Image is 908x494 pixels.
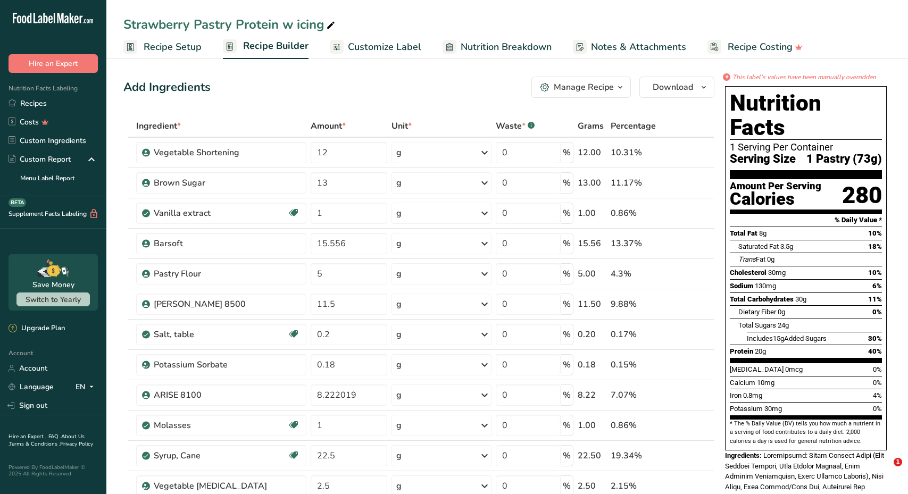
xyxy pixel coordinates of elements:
[123,35,202,59] a: Recipe Setup
[738,242,779,250] span: Saturated Fat
[573,35,686,59] a: Notes & Attachments
[123,15,337,34] div: Strawberry Pastry Protein w icing
[9,464,98,477] div: Powered By FoodLabelMaker © 2025 All Rights Reserved
[730,405,763,413] span: Potassium
[730,282,753,290] span: Sodium
[396,389,402,401] div: g
[311,120,346,132] span: Amount
[728,40,793,54] span: Recipe Costing
[9,378,54,396] a: Language
[730,365,784,373] span: [MEDICAL_DATA]
[396,177,402,189] div: g
[730,347,753,355] span: Protein
[9,154,71,165] div: Custom Report
[730,142,882,153] div: 1 Serving Per Container
[154,177,287,189] div: Brown Sugar
[780,242,793,250] span: 3.5g
[611,389,664,401] div: 7.07%
[578,419,606,432] div: 1.00
[591,40,686,54] span: Notes & Attachments
[611,177,664,189] div: 11.17%
[443,35,552,59] a: Nutrition Breakdown
[396,449,402,462] div: g
[868,269,882,277] span: 10%
[396,328,402,341] div: g
[868,334,882,342] span: 30%
[795,295,806,303] span: 30g
[531,77,631,98] button: Manage Recipe
[773,334,784,342] span: 15g
[611,298,664,311] div: 9.88%
[154,419,287,432] div: Molasses
[144,40,202,54] span: Recipe Setup
[732,72,876,82] i: This label's values have been manually overridden
[578,120,604,132] span: Grams
[578,389,606,401] div: 8.22
[730,214,882,227] section: % Daily Value *
[60,440,93,448] a: Privacy Policy
[730,379,755,387] span: Calcium
[396,237,402,250] div: g
[872,282,882,290] span: 6%
[396,267,402,280] div: g
[330,35,421,59] a: Customize Label
[873,405,882,413] span: 0%
[868,295,882,303] span: 11%
[32,279,74,290] div: Save Money
[872,458,897,483] iframe: Intercom live chat
[725,451,762,459] span: Ingredients:
[16,292,90,306] button: Switch to Yearly
[396,419,402,432] div: g
[611,267,664,280] div: 4.3%
[391,120,412,132] span: Unit
[730,269,767,277] span: Cholesterol
[872,308,882,316] span: 0%
[868,242,882,250] span: 18%
[873,391,882,399] span: 4%
[496,120,535,132] div: Waste
[48,433,61,440] a: FAQ .
[76,381,98,393] div: EN
[743,391,762,399] span: 0.8mg
[154,237,287,250] div: Barsoft
[730,191,821,207] div: Calories
[396,146,402,159] div: g
[396,358,402,371] div: g
[9,440,60,448] a: Terms & Conditions .
[757,379,774,387] span: 10mg
[768,269,786,277] span: 30mg
[578,298,606,311] div: 11.50
[767,255,774,263] span: 0g
[842,181,882,210] div: 280
[578,146,606,159] div: 12.00
[396,207,402,220] div: g
[154,267,287,280] div: Pastry Flour
[9,198,26,207] div: BETA
[707,35,803,59] a: Recipe Costing
[611,207,664,220] div: 0.86%
[154,358,287,371] div: Potassium Sorbate
[747,334,827,342] span: Includes Added Sugars
[578,237,606,250] div: 15.56
[894,458,902,466] span: 1
[730,153,796,166] span: Serving Size
[578,267,606,280] div: 5.00
[123,79,211,96] div: Add Ingredients
[154,449,287,462] div: Syrup, Cane
[611,358,664,371] div: 0.15%
[785,365,803,373] span: 0mcg
[873,379,882,387] span: 0%
[578,358,606,371] div: 0.18
[611,480,664,492] div: 2.15%
[639,77,714,98] button: Download
[730,420,882,446] section: * The % Daily Value (DV) tells you how much a nutrient in a serving of food contributes to a dail...
[611,146,664,159] div: 10.31%
[154,328,287,341] div: Salt, table
[9,323,65,334] div: Upgrade Plan
[806,153,882,166] span: 1 Pastry (73g)
[554,81,614,94] div: Manage Recipe
[461,40,552,54] span: Nutrition Breakdown
[611,449,664,462] div: 19.34%
[764,405,782,413] span: 30mg
[873,365,882,373] span: 0%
